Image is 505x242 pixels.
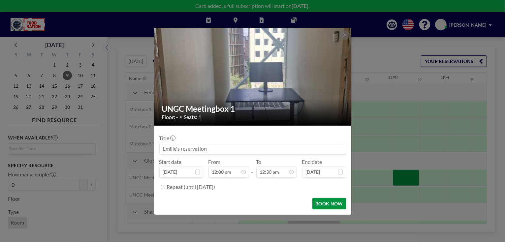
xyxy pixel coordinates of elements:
[208,159,221,165] label: From
[252,161,254,175] span: -
[184,114,202,120] span: Seats: 1
[256,159,262,165] label: To
[180,114,182,119] span: •
[167,184,215,190] label: Repeat (until [DATE])
[302,159,322,165] label: End date
[162,114,178,120] span: Floor: -
[159,159,182,165] label: Start date
[162,104,344,114] h2: UNGC Meetingbox 1
[159,135,175,141] label: Title
[312,198,346,209] button: BOOK NOW
[160,143,346,154] input: Emilie's reservation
